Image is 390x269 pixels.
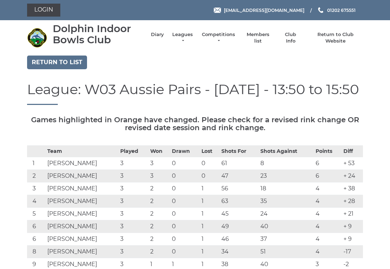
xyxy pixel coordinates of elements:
td: 2 [148,208,170,220]
td: 3 [148,170,170,182]
div: Dolphin Indoor Bowls Club [53,23,144,45]
td: 3 [27,182,45,195]
td: 1 [200,208,220,220]
td: 40 [259,220,314,233]
td: 3 [118,182,148,195]
th: Shots Against [259,146,314,157]
td: 3 [118,220,148,233]
td: 3 [118,246,148,258]
td: [PERSON_NAME] [45,208,119,220]
td: 2 [148,182,170,195]
td: 2 [148,220,170,233]
td: 4 [314,220,342,233]
h1: League: W03 Aussie Pairs - [DATE] - 13:50 to 15:50 [27,82,363,105]
a: Members list [243,31,273,44]
a: Login [27,4,60,17]
th: Lost [200,146,220,157]
td: 46 [220,233,259,246]
td: [PERSON_NAME] [45,170,119,182]
h5: Games highlighted in Orange have changed. Please check for a revised rink change OR revised date ... [27,116,363,132]
a: Return to Club Website [308,31,363,44]
td: 6 [314,170,342,182]
td: 1 [200,246,220,258]
td: 0 [200,170,220,182]
td: 3 [118,195,148,208]
td: 4 [314,195,342,208]
td: 35 [259,195,314,208]
td: + 53 [342,157,363,170]
img: Email [214,8,221,13]
img: Dolphin Indoor Bowls Club [27,28,47,48]
td: 45 [220,208,259,220]
td: 51 [259,246,314,258]
td: 4 [314,182,342,195]
span: [EMAIL_ADDRESS][DOMAIN_NAME] [224,7,304,13]
td: 0 [170,233,200,246]
td: 2 [148,195,170,208]
td: -17 [342,246,363,258]
td: + 9 [342,233,363,246]
td: 37 [259,233,314,246]
a: Leagues [171,31,194,44]
td: 18 [259,182,314,195]
td: 34 [220,246,259,258]
td: 3 [118,170,148,182]
td: 1 [200,195,220,208]
a: Diary [151,31,164,38]
a: Competitions [201,31,236,44]
td: 6 [27,220,45,233]
td: + 24 [342,170,363,182]
td: 0 [170,220,200,233]
td: [PERSON_NAME] [45,182,119,195]
td: 61 [220,157,259,170]
td: [PERSON_NAME] [45,157,119,170]
td: [PERSON_NAME] [45,220,119,233]
th: Team [45,146,119,157]
td: + 21 [342,208,363,220]
td: [PERSON_NAME] [45,246,119,258]
td: 23 [259,170,314,182]
td: 8 [259,157,314,170]
td: 2 [148,233,170,246]
td: 47 [220,170,259,182]
td: 0 [200,157,220,170]
td: 3 [118,208,148,220]
td: 6 [314,157,342,170]
th: Drawn [170,146,200,157]
th: Diff [342,146,363,157]
td: 5 [27,208,45,220]
a: Phone us 01202 675551 [317,7,356,14]
td: 4 [314,208,342,220]
td: 0 [170,182,200,195]
td: 0 [170,170,200,182]
td: 63 [220,195,259,208]
td: 24 [259,208,314,220]
td: [PERSON_NAME] [45,233,119,246]
td: 0 [170,157,200,170]
td: 56 [220,182,259,195]
td: 0 [170,246,200,258]
td: 3 [148,157,170,170]
th: Played [118,146,148,157]
th: Won [148,146,170,157]
td: 4 [314,246,342,258]
td: 1 [200,220,220,233]
td: 1 [200,233,220,246]
a: Club Info [280,31,301,44]
td: 8 [27,246,45,258]
td: + 38 [342,182,363,195]
td: 3 [118,233,148,246]
td: 2 [27,170,45,182]
th: Points [314,146,342,157]
td: 4 [314,233,342,246]
td: 0 [170,195,200,208]
span: 01202 675551 [327,7,356,13]
td: 1 [27,157,45,170]
td: 0 [170,208,200,220]
img: Phone us [318,7,323,13]
td: 49 [220,220,259,233]
td: 2 [148,246,170,258]
td: + 9 [342,220,363,233]
td: 1 [200,182,220,195]
td: + 28 [342,195,363,208]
